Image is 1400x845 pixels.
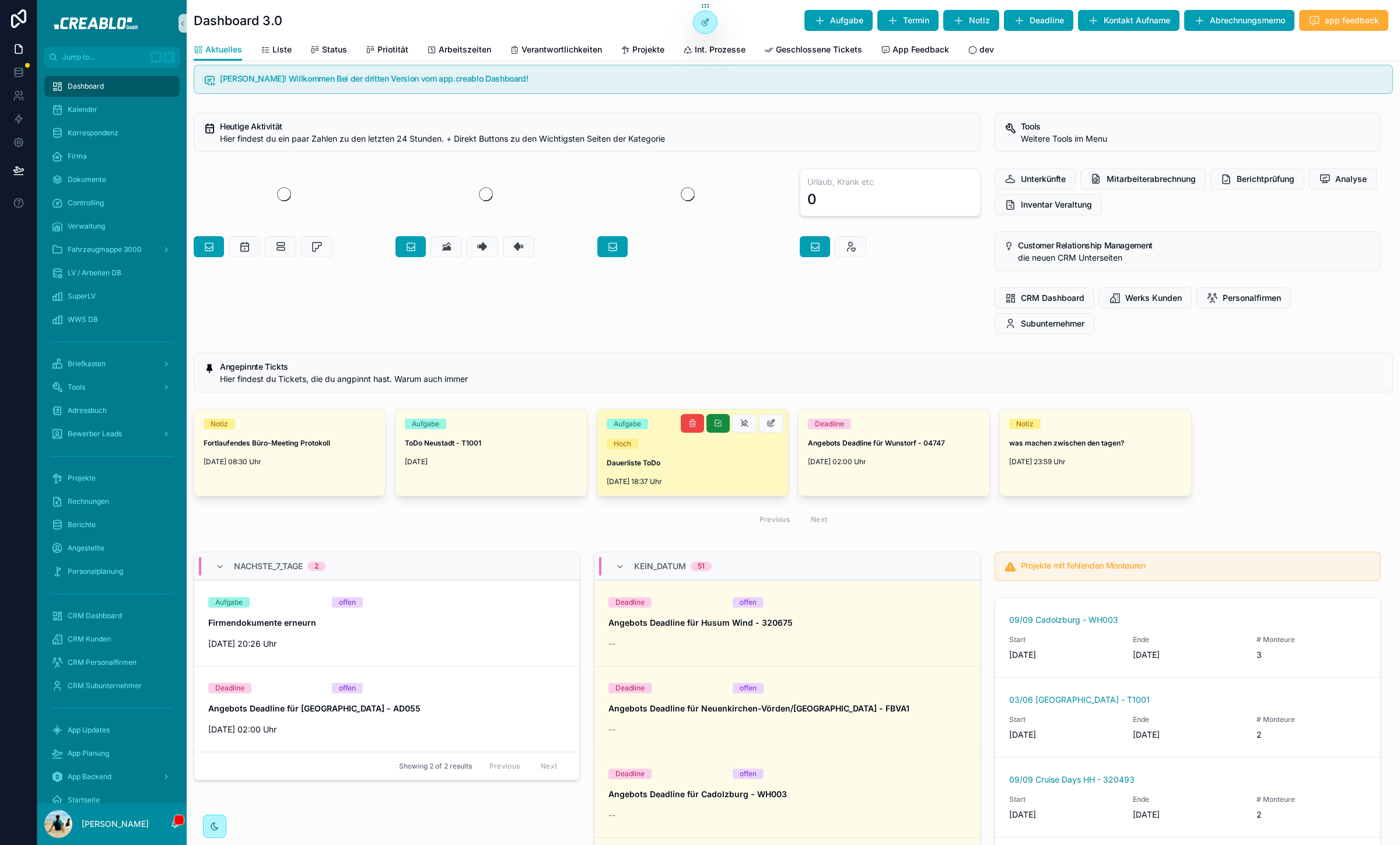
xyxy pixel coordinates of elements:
[44,629,180,650] a: CRM Kunden
[1256,795,1366,804] span: # Monteure
[1099,287,1192,308] button: Werks Kunden
[339,683,356,693] div: offen
[594,580,979,666] a: DeadlineoffenAngebots Deadline für Husum Wind - 320675--
[215,597,243,608] div: Aufgabe
[1325,15,1379,26] span: app feedback
[615,597,645,608] div: Deadline
[208,724,565,735] span: [DATE] 02:00 Uhr
[44,514,180,535] a: Berichte
[220,122,971,131] h5: Heutige Aktivität
[807,190,817,209] div: 0
[44,743,180,764] a: App Planung
[68,383,85,392] span: Tools
[995,194,1102,215] button: Inventar Veraltung
[405,457,577,467] span: [DATE]
[220,374,468,384] span: Hier findest du Tickets, die du angpinnt hast. Warum auch immer
[314,562,318,571] div: 2
[44,377,180,398] a: Tools
[615,769,645,779] div: Deadline
[608,789,787,799] strong: Angebots Deadline für Cadolzburg - WH003
[510,39,602,62] a: Verantwortlichkeiten
[68,520,96,530] span: Berichte
[366,39,408,62] a: Priotität
[44,790,180,811] a: Startseite
[1210,15,1285,26] span: Abrechnungsmemo
[261,39,292,62] a: Liste
[68,429,122,439] span: Bewerber Leads
[1009,614,1118,626] span: 09/09 Cadolzburg - WH003
[1004,10,1073,31] button: Deadline
[1009,774,1135,786] span: 09/09 Cruise Days HH - 320493
[220,363,1383,371] h5: Angepinnte Tickts
[740,597,757,608] div: offen
[44,400,180,421] a: Adressbuch
[68,105,97,114] span: Kalender
[272,44,292,55] span: Liste
[615,683,645,693] div: Deadline
[903,15,929,26] span: Termin
[68,82,104,91] span: Dashboard
[220,134,665,143] span: Hier findest du ein paar Zahlen zu den letzten 24 Stunden. + Direkt Buttons zu den Wichtigsten Se...
[614,419,641,429] div: Aufgabe
[44,76,180,97] a: Dashboard
[695,44,745,55] span: Int. Prozesse
[1018,253,1122,262] span: die neuen CRM Unterseiten
[68,292,96,301] span: SuperLV
[204,439,330,447] strong: Fortlaufendes Büro-Meeting Protokoll
[1021,173,1066,185] span: Unterkünfte
[804,10,873,31] button: Aufgabe
[68,406,107,415] span: Adressbuch
[740,683,757,693] div: offen
[68,544,104,553] span: Angestellte
[37,68,187,803] div: scrollable content
[995,677,1380,757] a: 03/06 [GEOGRAPHIC_DATA] - T1001Start[DATE]Ende[DATE]# Monteure2
[439,44,491,55] span: Arbeitszeiten
[1021,122,1371,131] h5: Tools
[698,562,705,571] div: 51
[322,44,347,55] span: Status
[68,795,100,805] span: Startseite
[44,239,180,260] a: Fahrzeugmappe 3000
[634,560,686,572] span: KEIN_DATUM
[608,638,615,650] span: --
[521,44,602,55] span: Verantwortlichkeiten
[764,39,862,62] a: Geschlossene Tickets
[1256,635,1366,644] span: # Monteure
[44,216,180,237] a: Verwaltung
[44,169,180,190] a: Dokumente
[44,468,180,489] a: Projekte
[208,638,565,650] span: [DATE] 20:26 Uhr
[68,681,142,690] span: CRM Subunternehmer
[44,675,180,696] a: CRM Subunternehmer
[614,439,631,449] div: Hoch
[68,474,96,483] span: Projekte
[1256,729,1366,741] span: 2
[594,752,979,837] a: DeadlineoffenAngebots Deadline für Cadolzburg - WH003--
[339,597,356,608] div: offen
[1256,715,1366,724] span: # Monteure
[1021,199,1092,211] span: Inventar Veraltung
[220,75,1383,83] h5: Moin Hannes! Willkommen Bei der dritten Version vom app.creablo Dashboard!
[597,409,789,496] a: AufgabeHochDauerliste ToDo[DATE] 18:37 Uhr
[46,14,177,33] img: App logo
[395,409,587,496] a: AufgabeToDo Neustadt - T1001[DATE]
[1309,169,1377,190] button: Analyse
[1133,795,1242,804] span: Ende
[968,39,994,62] a: dev
[1016,419,1034,429] div: Notiz
[427,39,491,62] a: Arbeitszeiten
[995,313,1094,334] button: Subunternehmer
[44,122,180,143] a: Korrespondenz
[995,598,1380,677] a: 09/09 Cadolzburg - WH003Start[DATE]Ende[DATE]# Monteure3
[1009,694,1150,706] a: 03/06 [GEOGRAPHIC_DATA] - T1001
[881,39,949,62] a: App Feedback
[44,766,180,787] a: App Backend
[194,580,579,666] a: AufgabeoffenFirmendokumente erneurn[DATE] 20:26 Uhr
[44,605,180,626] a: CRM Dashboard
[877,10,939,31] button: Termin
[1223,292,1281,304] span: Personalfirmen
[68,497,109,506] span: Rechnungen
[44,286,180,307] a: SuperLV
[194,12,282,29] h1: Dashboard 3.0
[995,287,1094,308] button: CRM Dashboard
